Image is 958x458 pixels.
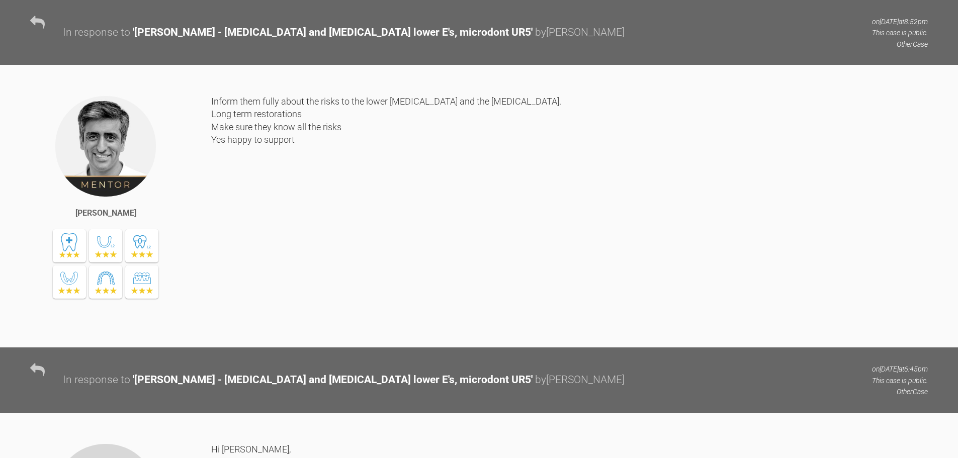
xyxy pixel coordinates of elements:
[872,39,928,50] p: Other Case
[872,386,928,397] p: Other Case
[133,24,533,41] div: ' [PERSON_NAME] - [MEDICAL_DATA] and [MEDICAL_DATA] lower E's, microdont UR5 '
[872,363,928,375] p: on [DATE] at 6:45pm
[211,95,928,332] div: Inform them fully about the risks to the lower [MEDICAL_DATA] and the [MEDICAL_DATA]. Long term r...
[133,372,533,389] div: ' [PERSON_NAME] - [MEDICAL_DATA] and [MEDICAL_DATA] lower E's, microdont UR5 '
[872,16,928,27] p: on [DATE] at 8:52pm
[872,375,928,386] p: This case is public.
[535,24,625,41] div: by [PERSON_NAME]
[75,207,136,220] div: [PERSON_NAME]
[63,24,130,41] div: In response to
[535,372,625,389] div: by [PERSON_NAME]
[54,95,157,198] img: Asif Chatoo
[872,27,928,38] p: This case is public.
[63,372,130,389] div: In response to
